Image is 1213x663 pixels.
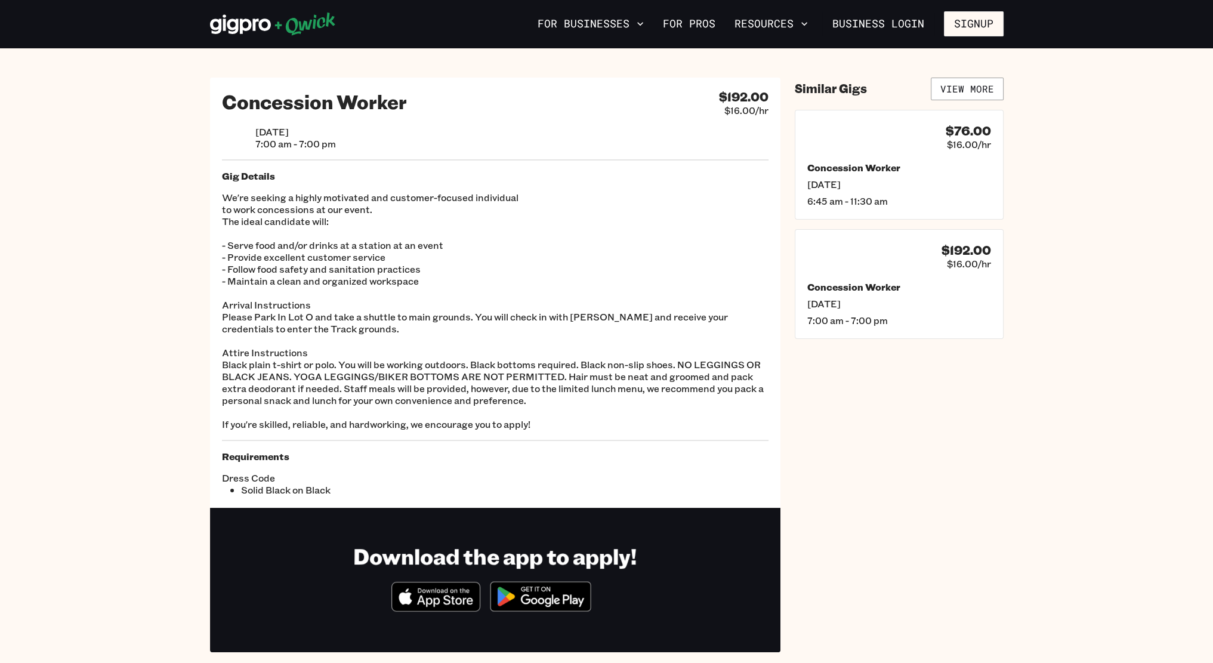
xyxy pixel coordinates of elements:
li: Solid Black on Black [241,484,495,496]
button: Resources [730,14,813,34]
h5: Requirements [222,451,768,462]
h2: Concession Worker [222,90,407,113]
a: $192.00$16.00/hrConcession Worker[DATE]7:00 am - 7:00 pm [795,229,1004,339]
span: [DATE] [255,126,336,138]
span: 7:00 am - 7:00 pm [255,138,336,150]
h5: Gig Details [222,170,768,182]
button: For Businesses [533,14,649,34]
h4: $192.00 [719,90,768,104]
a: $76.00$16.00/hrConcession Worker[DATE]6:45 am - 11:30 am [795,110,1004,220]
h4: Similar Gigs [795,81,867,96]
a: Download on the App Store [391,602,481,614]
a: Business Login [822,11,934,36]
img: Get it on Google Play [483,574,598,619]
h4: $76.00 [946,124,991,138]
span: $16.00/hr [947,138,991,150]
span: 7:00 am - 7:00 pm [807,314,991,326]
h5: Concession Worker [807,281,991,293]
span: Dress Code [222,472,495,484]
h5: Concession Worker [807,162,991,174]
h4: $192.00 [942,243,991,258]
a: View More [931,78,1004,100]
span: 6:45 am - 11:30 am [807,195,991,207]
span: [DATE] [807,178,991,190]
a: For Pros [658,14,720,34]
span: $16.00/hr [724,104,768,116]
p: We're seeking a highly motivated and customer-focused individual to work concessions at our event... [222,192,768,430]
span: [DATE] [807,298,991,310]
button: Signup [944,11,1004,36]
span: $16.00/hr [947,258,991,270]
h1: Download the app to apply! [353,542,637,569]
